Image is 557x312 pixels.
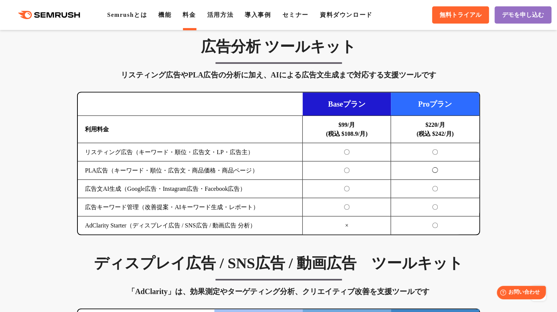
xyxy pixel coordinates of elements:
div: リスティング広告やPLA広告の分析に加え、AIによる広告文生成まで対応する支援ツールです [77,68,480,80]
td: 広告文AI生成（Google広告・Instagram広告・Facebook広告） [78,180,303,198]
td: ◯ [391,161,479,180]
td: 〇 [391,143,479,161]
td: 〇 [391,180,479,198]
td: 〇 [391,198,479,216]
td: 〇 [391,216,479,235]
td: Proプラン [391,92,479,116]
span: デモを申し込む [502,11,544,19]
a: Semrushとは [107,12,147,18]
iframe: Help widget launcher [490,283,549,304]
td: AdClarity Starter（ディスプレイ広告 / SNS広告 / 動画広告 分析） [78,216,303,235]
td: リスティング広告（キーワード・順位・広告文・LP・広告主） [78,143,303,161]
td: 〇 [303,143,391,161]
a: 料金 [183,12,196,18]
b: $99/月 (税込 $108.9/月) [326,121,367,137]
h3: ディスプレイ広告 / SNS広告 / 動画広告 ツールキット [77,254,480,272]
a: デモを申し込む [495,6,551,24]
a: 機能 [158,12,171,18]
a: 活用方法 [207,12,233,18]
td: 〇 [303,198,391,216]
td: PLA広告（キーワード・順位・広告文・商品価格・商品ページ） [78,161,303,180]
h3: 広告分析 ツールキット [77,37,480,56]
a: 導入事例 [245,12,271,18]
div: 「AdClarity」は、効果測定やターゲティング分析、クリエイティブ改善を支援ツールです [77,285,480,297]
b: $220/月 (税込 $242/月) [417,121,454,137]
a: 無料トライアル [432,6,489,24]
td: 広告キーワード管理（改善提案・AIキーワード生成・レポート） [78,198,303,216]
b: 利用料金 [85,126,109,132]
td: 〇 [303,180,391,198]
a: セミナー [282,12,308,18]
td: Baseプラン [303,92,391,116]
a: 資料ダウンロード [320,12,373,18]
td: × [303,216,391,235]
td: 〇 [303,161,391,180]
span: 無料トライアル [440,11,481,19]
